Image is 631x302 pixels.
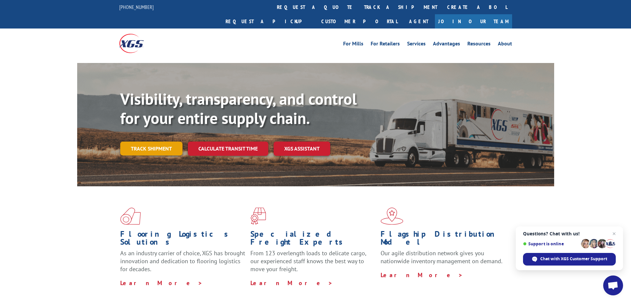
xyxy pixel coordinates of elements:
a: Learn More > [120,279,203,287]
img: xgs-icon-focused-on-flooring-red [250,208,266,225]
a: Calculate transit time [188,142,268,156]
span: Support is online [523,241,579,246]
a: About [498,41,512,48]
h1: Flagship Distribution Model [381,230,506,249]
p: From 123 overlength loads to delicate cargo, our experienced staff knows the best way to move you... [250,249,376,279]
h1: Flooring Logistics Solutions [120,230,245,249]
img: xgs-icon-total-supply-chain-intelligence-red [120,208,141,225]
span: As an industry carrier of choice, XGS has brought innovation and dedication to flooring logistics... [120,249,245,273]
a: Learn More > [381,271,463,279]
a: [PHONE_NUMBER] [119,4,154,10]
a: Request a pickup [221,14,316,29]
a: Learn More > [250,279,333,287]
span: Our agile distribution network gives you nationwide inventory management on demand. [381,249,502,265]
b: Visibility, transparency, and control for your entire supply chain. [120,89,357,128]
a: Advantages [433,41,460,48]
a: Track shipment [120,142,183,155]
span: Close chat [610,230,618,238]
a: For Retailers [371,41,400,48]
a: Services [407,41,426,48]
span: Chat with XGS Customer Support [540,256,607,262]
h1: Specialized Freight Experts [250,230,376,249]
div: Open chat [603,275,623,295]
span: Questions? Chat with us! [523,231,616,236]
a: For Mills [343,41,363,48]
a: Customer Portal [316,14,402,29]
a: Agent [402,14,435,29]
a: Resources [467,41,491,48]
a: XGS ASSISTANT [274,142,330,156]
div: Chat with XGS Customer Support [523,253,616,266]
a: Join Our Team [435,14,512,29]
img: xgs-icon-flagship-distribution-model-red [381,208,403,225]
